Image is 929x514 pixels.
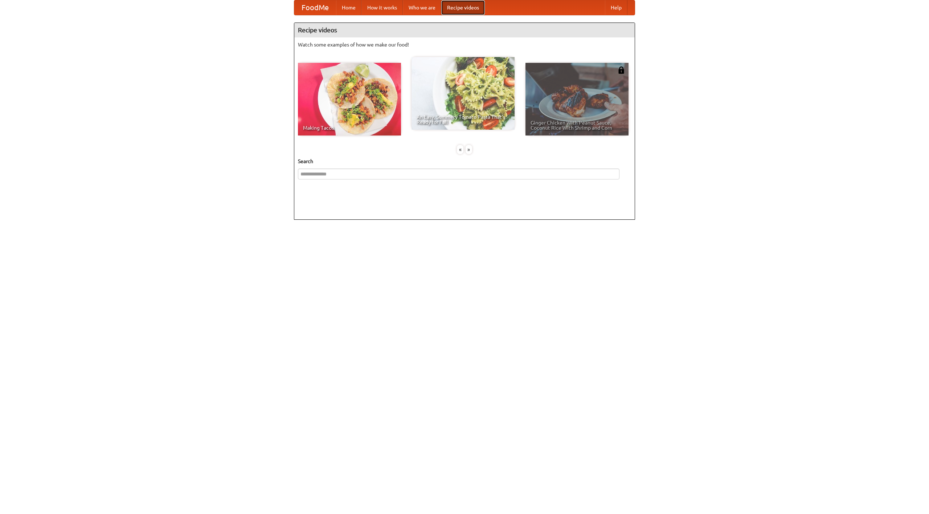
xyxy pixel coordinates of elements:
a: Recipe videos [441,0,485,15]
a: Who we are [403,0,441,15]
div: » [466,145,472,154]
span: Making Tacos [303,125,396,130]
a: Home [336,0,361,15]
a: Making Tacos [298,63,401,135]
img: 483408.png [618,66,625,74]
span: An Easy, Summery Tomato Pasta That's Ready for Fall [417,114,509,125]
p: Watch some examples of how we make our food! [298,41,631,48]
a: An Easy, Summery Tomato Pasta That's Ready for Fall [412,57,515,130]
a: FoodMe [294,0,336,15]
h5: Search [298,158,631,165]
div: « [457,145,463,154]
a: How it works [361,0,403,15]
a: Help [605,0,627,15]
h4: Recipe videos [294,23,635,37]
